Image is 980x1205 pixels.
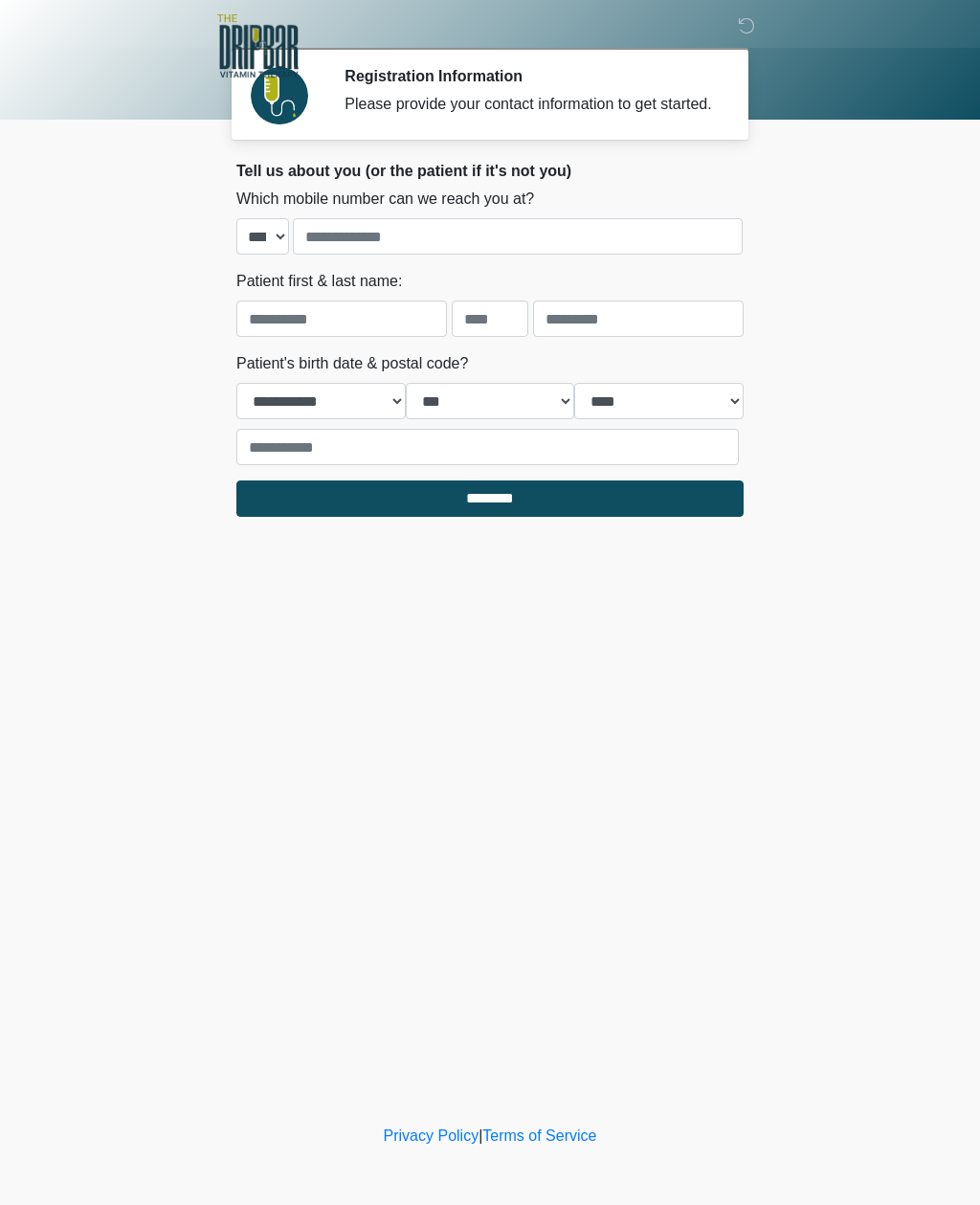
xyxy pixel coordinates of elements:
[236,162,744,180] h2: Tell us about you (or the patient if it's not you)
[236,352,468,375] label: Patient's birth date & postal code?
[236,188,534,211] label: Which mobile number can we reach you at?
[236,270,402,293] label: Patient first & last name:
[384,1127,479,1144] a: Privacy Policy
[217,14,299,78] img: The DRIPBaR - Alamo Ranch SATX Logo
[345,93,715,116] div: Please provide your contact information to get started.
[251,67,308,124] img: Agent Avatar
[482,1127,596,1144] a: Terms of Service
[479,1127,482,1144] a: |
